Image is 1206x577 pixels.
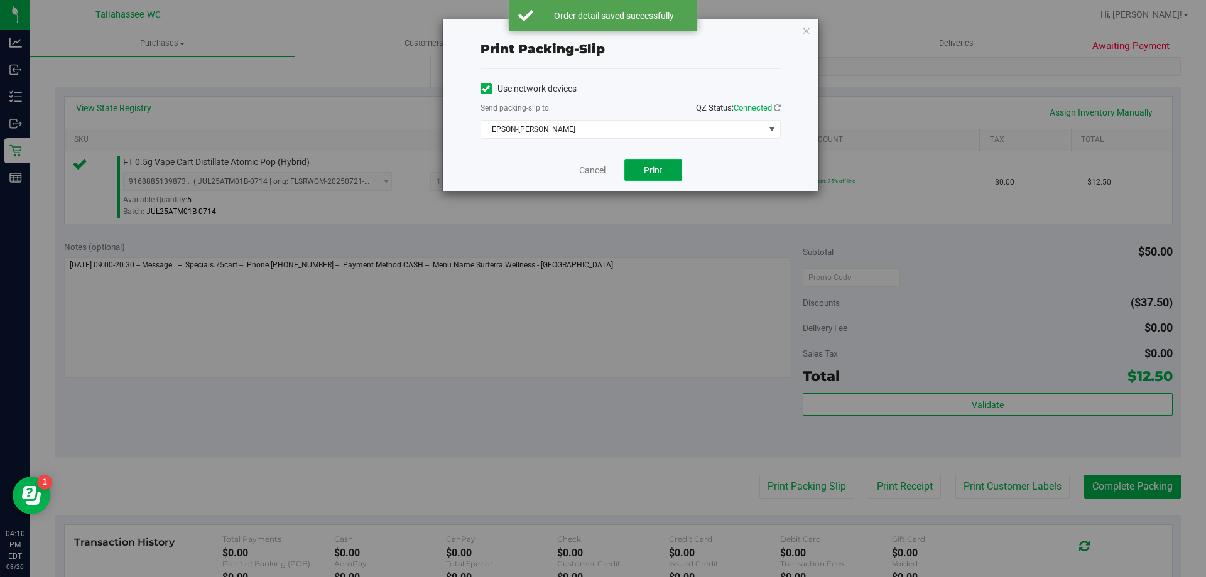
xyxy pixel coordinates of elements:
[481,82,577,95] label: Use network devices
[481,41,605,57] span: Print packing-slip
[624,159,682,181] button: Print
[764,121,780,138] span: select
[13,477,50,514] iframe: Resource center
[37,475,52,490] iframe: Resource center unread badge
[481,121,764,138] span: EPSON-[PERSON_NAME]
[540,9,688,22] div: Order detail saved successfully
[644,165,663,175] span: Print
[696,103,781,112] span: QZ Status:
[579,164,606,177] a: Cancel
[734,103,772,112] span: Connected
[481,102,551,114] label: Send packing-slip to:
